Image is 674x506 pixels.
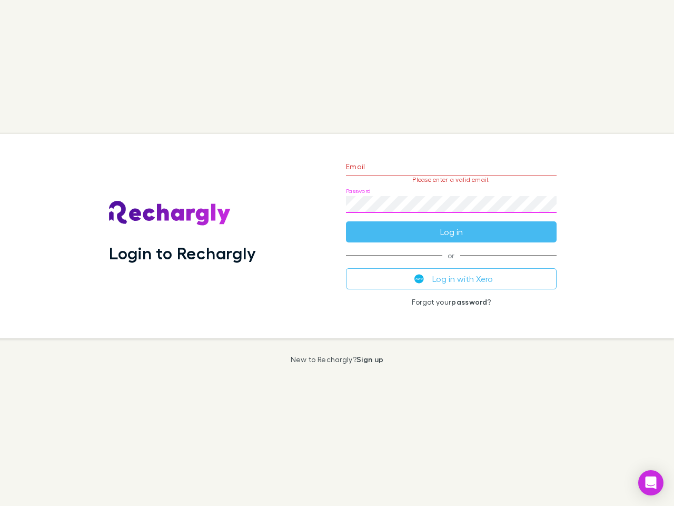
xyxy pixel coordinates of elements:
[638,470,663,495] div: Open Intercom Messenger
[451,297,487,306] a: password
[356,355,383,364] a: Sign up
[414,274,424,284] img: Xero's logo
[291,355,384,364] p: New to Rechargly?
[346,176,557,183] p: Please enter a valid email.
[346,187,371,195] label: Password
[346,298,557,306] p: Forgot your ?
[109,243,256,263] h1: Login to Rechargly
[346,268,557,289] button: Log in with Xero
[109,201,231,226] img: Rechargly's Logo
[346,255,557,256] span: or
[346,221,557,242] button: Log in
